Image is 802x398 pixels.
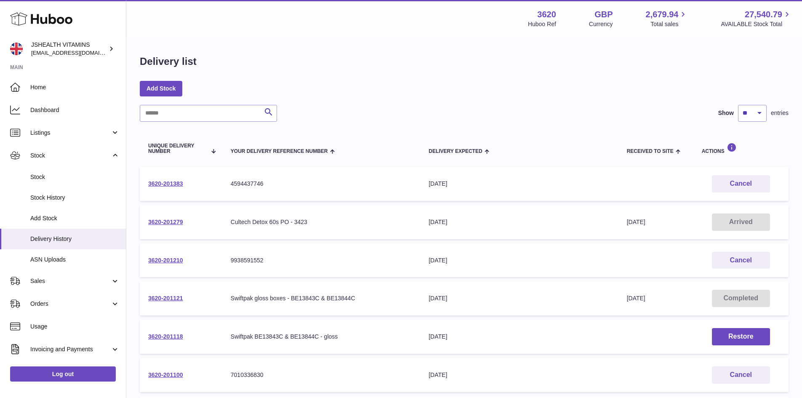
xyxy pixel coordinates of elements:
[712,252,770,269] button: Cancel
[650,20,688,28] span: Total sales
[231,371,412,379] div: 7010336830
[429,371,610,379] div: [DATE]
[627,295,645,302] span: [DATE]
[721,9,792,28] a: 27,540.79 AVAILABLE Stock Total
[712,366,770,384] button: Cancel
[429,333,610,341] div: [DATE]
[30,256,120,264] span: ASN Uploads
[140,81,182,96] a: Add Stock
[30,300,111,308] span: Orders
[718,109,734,117] label: Show
[646,9,688,28] a: 2,679.94 Total sales
[231,256,412,264] div: 9938591552
[231,333,412,341] div: Swiftpak BE13843C & BE13844C - gloss
[627,219,645,225] span: [DATE]
[231,294,412,302] div: Swiftpak gloss boxes - BE13843C & BE13844C
[589,20,613,28] div: Currency
[148,219,183,225] a: 3620-201279
[712,328,770,345] button: Restore
[537,9,556,20] strong: 3620
[31,49,124,56] span: [EMAIL_ADDRESS][DOMAIN_NAME]
[30,345,111,353] span: Invoicing and Payments
[231,218,412,226] div: Cultech Detox 60s PO - 3423
[429,294,610,302] div: [DATE]
[148,180,183,187] a: 3620-201383
[148,371,183,378] a: 3620-201100
[30,214,120,222] span: Add Stock
[594,9,613,20] strong: GBP
[30,83,120,91] span: Home
[30,194,120,202] span: Stock History
[10,43,23,55] img: internalAdmin-3620@internal.huboo.com
[429,218,610,226] div: [DATE]
[30,323,120,331] span: Usage
[30,129,111,137] span: Listings
[231,149,328,154] span: Your Delivery Reference Number
[646,9,679,20] span: 2,679.94
[429,180,610,188] div: [DATE]
[702,143,780,154] div: Actions
[745,9,782,20] span: 27,540.79
[429,256,610,264] div: [DATE]
[140,55,197,68] h1: Delivery list
[30,106,120,114] span: Dashboard
[771,109,789,117] span: entries
[31,41,107,57] div: JSHEALTH VITAMINS
[627,149,674,154] span: Received to Site
[10,366,116,382] a: Log out
[148,295,183,302] a: 3620-201121
[30,152,111,160] span: Stock
[30,277,111,285] span: Sales
[528,20,556,28] div: Huboo Ref
[429,149,482,154] span: Delivery Expected
[30,235,120,243] span: Delivery History
[148,257,183,264] a: 3620-201210
[148,143,206,154] span: Unique Delivery Number
[231,180,412,188] div: 4594437746
[148,333,183,340] a: 3620-201118
[30,173,120,181] span: Stock
[721,20,792,28] span: AVAILABLE Stock Total
[712,175,770,192] button: Cancel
